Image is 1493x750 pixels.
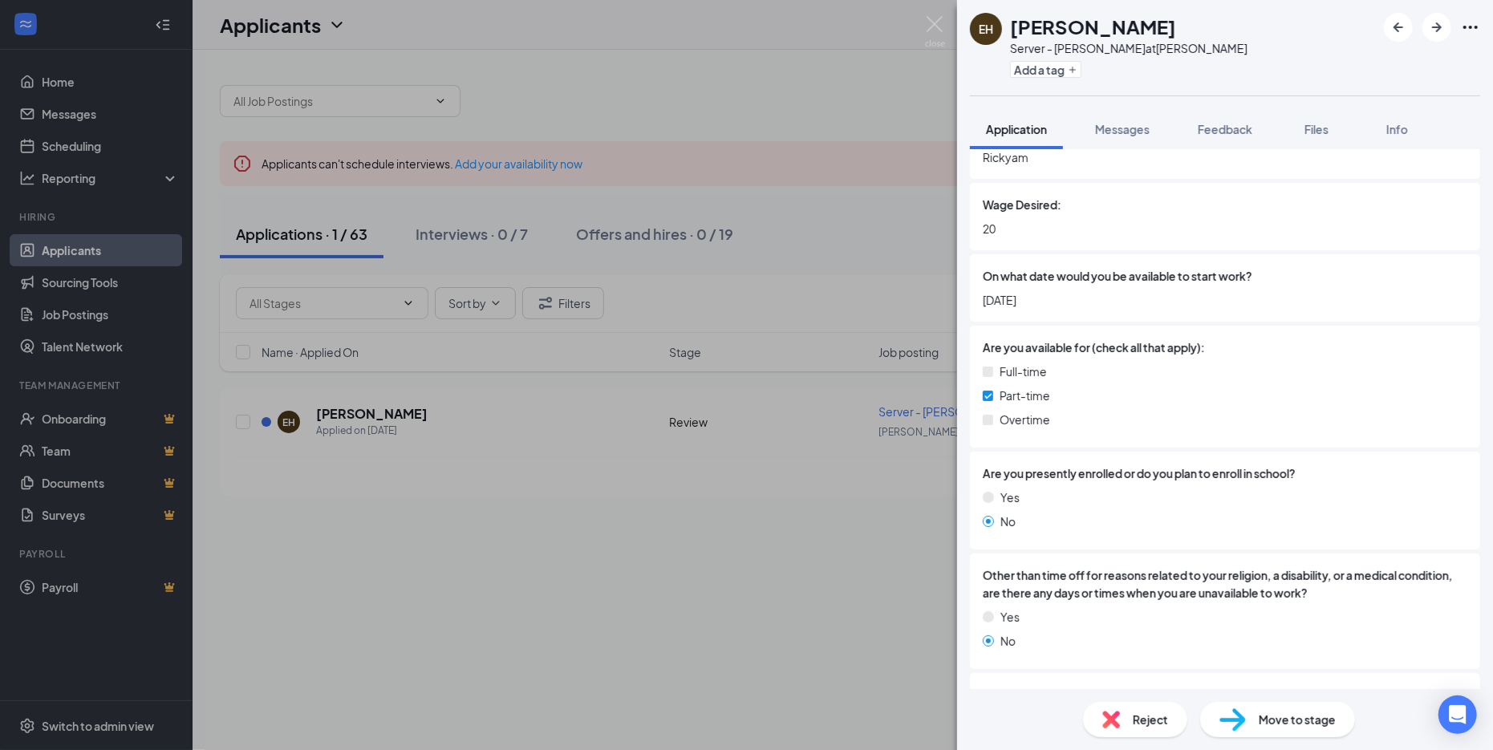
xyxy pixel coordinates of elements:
div: Server - [PERSON_NAME] at [PERSON_NAME] [1010,40,1248,56]
svg: Plus [1068,65,1077,75]
span: Part-time [1000,387,1050,404]
button: ArrowRight [1422,13,1451,42]
span: Feedback [1198,122,1252,136]
span: Overtime [1000,411,1050,428]
span: On what date would you be available to start work? [983,267,1252,285]
span: If yes, please explain. If no, please put N/A. [983,686,1211,703]
span: Are you available for (check all that apply): [983,339,1205,356]
span: Yes [1000,489,1020,506]
span: Wage Desired: [983,196,1061,213]
span: Rickyam [983,148,1467,166]
span: Full-time [1000,363,1047,380]
svg: ArrowLeftNew [1389,18,1408,37]
span: 20 [983,220,1467,237]
span: Other than time off for reasons related to your religion, a disability, or a medical condition, a... [983,566,1467,602]
button: ArrowLeftNew [1384,13,1413,42]
svg: ArrowRight [1427,18,1446,37]
span: Application [986,122,1047,136]
span: Reject [1133,711,1168,728]
button: PlusAdd a tag [1010,61,1081,78]
span: Are you presently enrolled or do you plan to enroll in school? [983,464,1296,482]
span: Yes [1000,608,1020,626]
span: Move to stage [1259,711,1336,728]
svg: Ellipses [1461,18,1480,37]
span: Files [1304,122,1329,136]
h1: [PERSON_NAME] [1010,13,1176,40]
div: Open Intercom Messenger [1438,695,1477,734]
span: No [1000,513,1016,530]
span: Info [1386,122,1408,136]
span: [DATE] [983,291,1467,309]
div: EH [979,21,993,37]
span: Messages [1095,122,1150,136]
span: No [1000,632,1016,650]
